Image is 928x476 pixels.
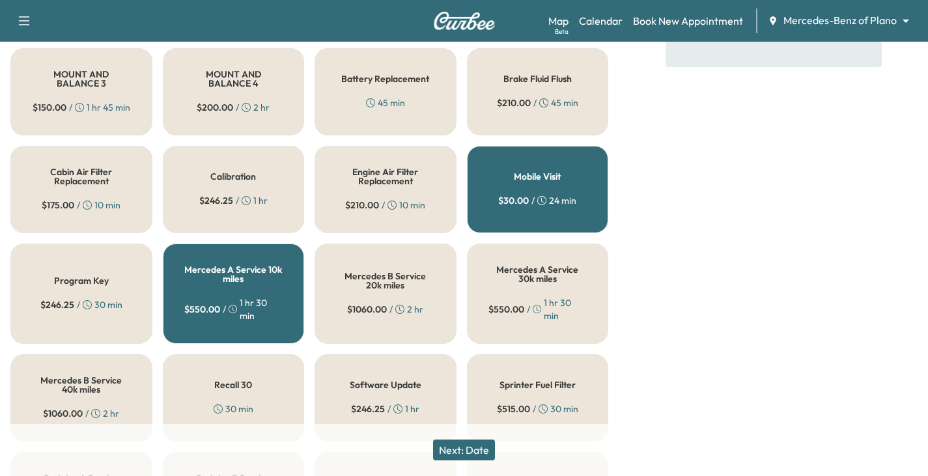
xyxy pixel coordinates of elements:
span: $ 175.00 [42,199,74,212]
div: / 1 hr [199,194,268,207]
h5: MOUNT AND BALANCE 3 [32,70,131,88]
div: / 2 hr [197,101,270,114]
span: $ 210.00 [345,199,379,212]
span: $ 246.25 [199,194,233,207]
span: $ 150.00 [33,101,66,114]
div: / 2 hr [43,407,119,420]
h5: Mercedes A Service 30k miles [488,265,587,283]
div: 45 min [366,96,405,109]
h5: Brake Fluid Flush [503,74,572,83]
h5: Engine Air Filter Replacement [336,167,435,186]
h5: Recall 30 [214,380,252,389]
h5: MOUNT AND BALANCE 4 [184,70,283,88]
div: / 30 min [497,402,578,415]
img: Curbee Logo [433,12,496,30]
a: MapBeta [548,13,569,29]
div: 30 min [214,402,253,415]
span: $ 1060.00 [43,407,83,420]
span: $ 30.00 [498,194,529,207]
h5: Mercedes B Service 20k miles [336,272,435,290]
span: $ 200.00 [197,101,233,114]
span: Mercedes-Benz of Plano [783,13,897,28]
div: / 1 hr [351,402,419,415]
h5: Cabin Air Filter Replacement [32,167,131,186]
h5: Software Update [350,380,421,389]
span: $ 515.00 [497,402,530,415]
span: $ 246.25 [351,402,385,415]
div: / 45 min [497,96,578,109]
div: / 1 hr 30 min [488,296,587,322]
div: / 24 min [498,194,576,207]
div: Beta [555,27,569,36]
div: / 10 min [42,199,120,212]
h5: Program Key [54,276,109,285]
div: / 2 hr [347,303,423,316]
a: Calendar [579,13,623,29]
span: $ 246.25 [40,298,74,311]
div: / 1 hr 30 min [184,296,283,322]
span: $ 550.00 [488,303,524,316]
div: / 10 min [345,199,425,212]
span: $ 210.00 [497,96,531,109]
a: Book New Appointment [633,13,743,29]
button: Next: Date [433,440,495,460]
h5: Sprinter Fuel Filter [499,380,576,389]
span: $ 1060.00 [347,303,387,316]
h5: Mercedes B Service 40k miles [32,376,131,394]
div: / 30 min [40,298,122,311]
span: $ 550.00 [184,303,220,316]
h5: Mercedes A Service 10k miles [184,265,283,283]
div: / 1 hr 45 min [33,101,130,114]
h5: Battery Replacement [341,74,429,83]
h5: Mobile Visit [514,172,561,181]
h5: Calibration [210,172,256,181]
